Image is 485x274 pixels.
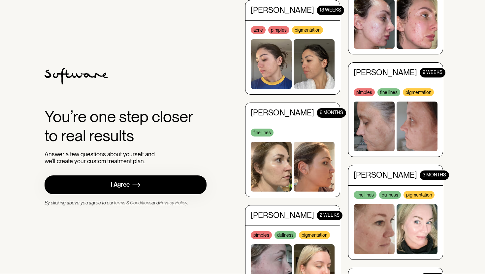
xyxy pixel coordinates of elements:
div: [PERSON_NAME] [251,211,314,220]
div: dullness [379,191,401,198]
div: fine lines [354,191,376,198]
div: fine lines [251,128,274,136]
div: I Agree [111,181,130,189]
div: [PERSON_NAME] [251,108,314,117]
a: I Agree [45,175,207,194]
div: 6 months [317,108,346,117]
div: 2 WEEKS [317,211,342,220]
div: dullness [275,231,296,239]
div: pigmentation [292,26,323,34]
div: pigmentation [403,88,434,96]
div: pimples [268,26,289,34]
a: Terms & Conditions [113,200,151,205]
div: [PERSON_NAME] [251,5,314,15]
div: pimples [354,88,375,96]
div: 3 MONTHS [420,170,449,180]
div: pigmentation [299,231,330,239]
div: [PERSON_NAME] [354,170,417,180]
div: By clicking above you agree to our and . [45,199,188,206]
div: pimples [251,231,272,239]
div: [PERSON_NAME] [354,68,417,77]
div: acne [251,26,266,34]
div: 18 WEEKS [317,5,344,15]
div: Answer a few questions about yourself and we'll create your custom treatment plan. [45,151,158,165]
div: pigmentation [404,191,435,198]
div: 9 WEEKS [420,68,445,77]
a: Privacy Policy [159,200,187,205]
div: fine lines [377,88,400,96]
div: You’re one step closer to real results [45,107,207,145]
